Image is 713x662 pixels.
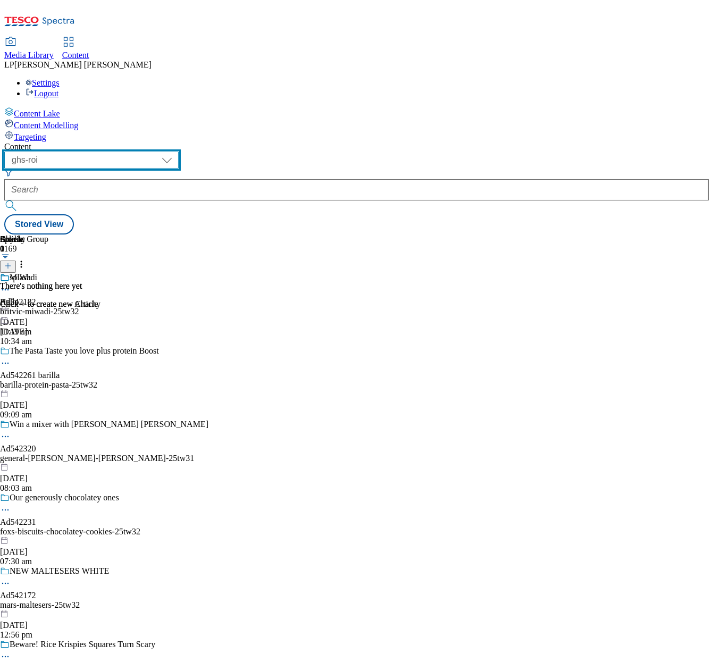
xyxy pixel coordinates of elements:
a: Targeting [4,130,709,142]
div: Beware! Rice Krispies Squares Turn Scary [10,640,155,649]
div: Win a mixer with [PERSON_NAME] [PERSON_NAME] [10,420,208,429]
svg: Search Filters [4,169,13,177]
span: [PERSON_NAME] [PERSON_NAME] [14,60,152,69]
div: Our generously chocolatey ones [10,493,119,502]
button: Stored View [4,214,74,234]
a: Content Modelling [4,119,709,130]
div: The Pasta Taste you love plus protein Boost [10,346,159,356]
div: NEW MALTESERS WHITE [10,566,109,576]
span: Targeting [14,132,46,141]
span: LP [4,60,14,69]
a: Logout [26,89,58,98]
div: Content [4,142,709,152]
span: Content [62,51,89,60]
span: Media Library [4,51,54,60]
a: Media Library [4,38,54,60]
a: Content Lake [4,107,709,119]
span: Content Lake [14,109,60,118]
input: Search [4,179,709,200]
span: Content Modelling [14,121,78,130]
a: Settings [26,78,60,87]
div: MiWadi [10,273,37,282]
a: Content [62,38,89,60]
